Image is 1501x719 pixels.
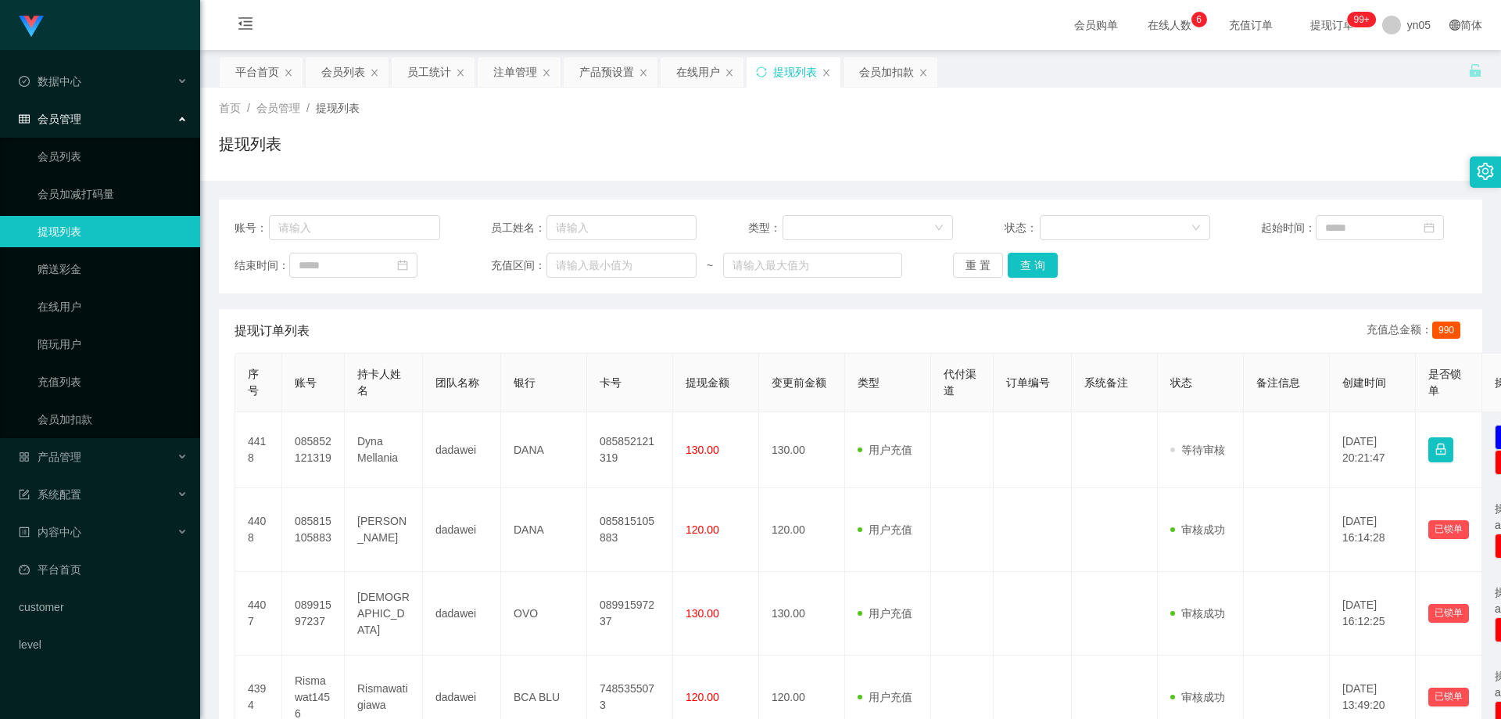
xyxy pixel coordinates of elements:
[407,57,451,87] div: 员工统计
[542,68,551,77] i: 图标: close
[858,444,912,456] span: 用户充值
[759,572,845,656] td: 130.00
[38,366,188,397] a: 充值列表
[219,102,241,114] span: 首页
[235,57,279,87] div: 平台首页
[219,132,281,156] h1: 提现列表
[38,291,188,322] a: 在线用户
[282,412,345,488] td: 085852121319
[858,376,879,389] span: 类型
[1428,604,1469,623] button: 已锁单
[235,488,282,572] td: 4408
[370,68,379,77] i: 图标: close
[1468,63,1482,77] i: 图标: unlock
[1008,253,1058,278] button: 查 询
[1477,163,1494,180] i: 图标: setting
[306,102,310,114] span: /
[725,68,734,77] i: 图标: close
[235,412,282,488] td: 4418
[19,16,44,38] img: logo.9652507e.png
[397,260,408,271] i: 图标: calendar
[38,404,188,435] a: 会员加扣款
[686,607,719,620] span: 130.00
[235,322,310,340] span: 提现订单列表
[587,488,673,572] td: 085815105883
[1428,688,1469,706] button: 已锁单
[345,412,423,488] td: Dyna Mellania
[19,526,81,538] span: 内容中心
[1191,12,1207,27] sup: 6
[19,489,30,500] i: 图标: form
[345,572,423,656] td: [DEMOGRAPHIC_DATA]
[256,102,300,114] span: 会员管理
[748,220,783,236] span: 类型：
[686,376,729,389] span: 提现金额
[345,488,423,572] td: [PERSON_NAME]
[1191,223,1201,234] i: 图标: down
[357,368,401,397] span: 持卡人姓名
[1140,20,1199,31] span: 在线人数
[1428,437,1453,462] button: 图标: lock
[19,591,188,623] a: customer
[423,488,501,572] td: dadawei
[579,57,634,87] div: 产品预设置
[772,376,826,389] span: 变更前金额
[269,215,440,240] input: 请输入
[321,57,365,87] div: 会员列表
[858,691,912,703] span: 用户充值
[501,572,587,656] td: OVO
[282,572,345,656] td: 08991597237
[38,178,188,210] a: 会员加减打码量
[1256,376,1300,389] span: 备注信息
[19,451,30,462] i: 图标: appstore-o
[284,68,293,77] i: 图标: close
[944,368,976,397] span: 代付渠道
[858,523,912,536] span: 用户充值
[934,223,944,234] i: 图标: down
[19,527,30,537] i: 图标: profile
[282,488,345,572] td: 085815105883
[38,253,188,285] a: 赠送彩金
[38,329,188,360] a: 陪玩用户
[1330,488,1416,572] td: [DATE] 16:14:28
[1449,20,1460,31] i: 图标: global
[491,257,546,274] span: 充值区间：
[19,76,30,87] i: 图标: check-circle-o
[1006,376,1050,389] span: 订单编号
[456,68,465,77] i: 图标: close
[19,113,30,124] i: 图标: table
[1367,322,1467,340] div: 充值总金额：
[1428,368,1461,397] span: 是否锁单
[676,57,720,87] div: 在线用户
[219,1,272,51] i: 图标: menu-fold
[697,257,723,274] span: ~
[1428,520,1469,539] button: 已锁单
[19,488,81,501] span: 系统配置
[1261,220,1316,236] span: 起始时间：
[1170,376,1192,389] span: 状态
[423,412,501,488] td: dadawei
[759,488,845,572] td: 120.00
[686,444,719,456] span: 130.00
[19,554,188,585] a: 图标: dashboard平台首页
[295,376,317,389] span: 账号
[1330,572,1416,656] td: [DATE] 16:12:25
[953,253,1003,278] button: 重 置
[639,68,648,77] i: 图标: close
[1347,12,1375,27] sup: 274
[19,75,81,88] span: 数据中心
[38,141,188,172] a: 会员列表
[859,57,914,87] div: 会员加扣款
[759,412,845,488] td: 130.00
[1170,691,1225,703] span: 审核成功
[600,376,622,389] span: 卡号
[723,253,901,278] input: 请输入最大值为
[587,572,673,656] td: 08991597237
[1170,607,1225,620] span: 审核成功
[235,572,282,656] td: 4407
[491,220,546,236] span: 员工姓名：
[247,102,250,114] span: /
[546,215,697,240] input: 请输入
[501,488,587,572] td: DANA
[1084,376,1128,389] span: 系统备注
